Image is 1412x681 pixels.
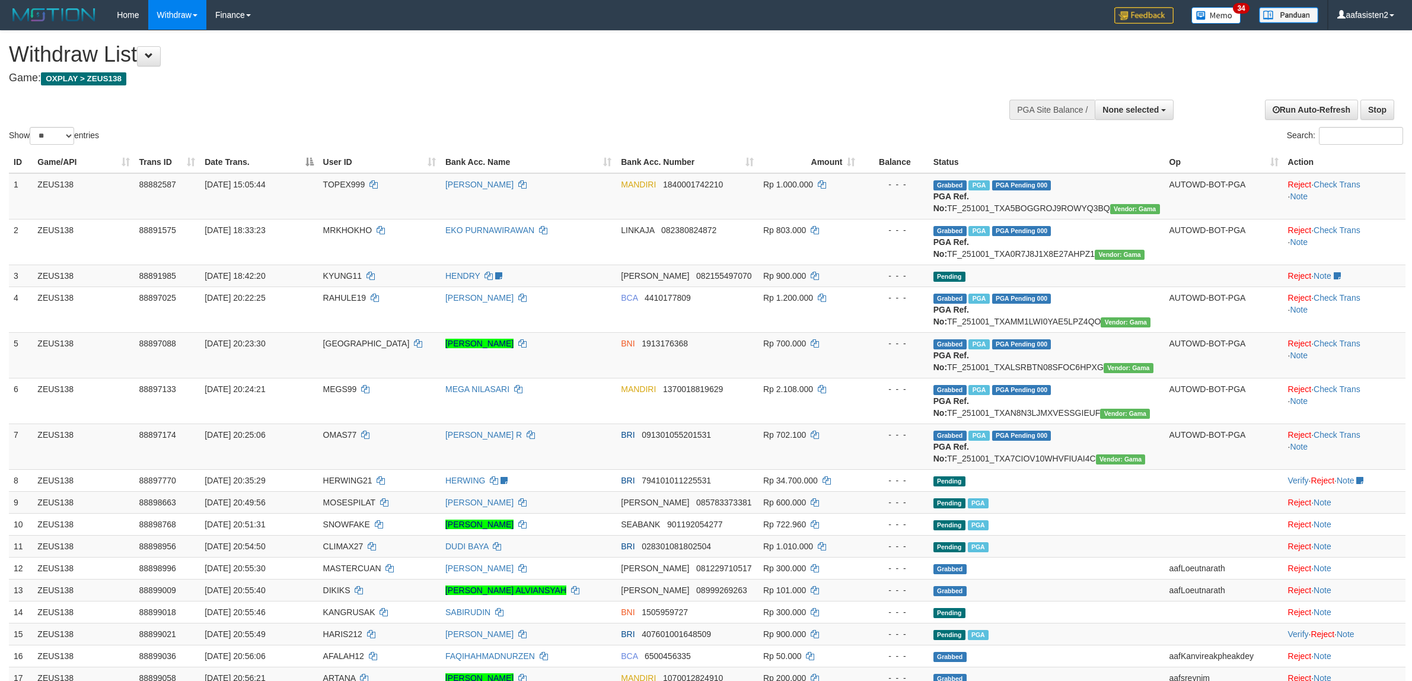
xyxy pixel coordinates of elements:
span: PGA Pending [992,226,1051,236]
a: Note [1314,271,1331,281]
span: Rp 300.000 [763,564,806,573]
td: TF_251001_TXAMM1LWI0YAE5LPZ4QO [929,287,1165,332]
a: [PERSON_NAME] [445,293,514,303]
th: Bank Acc. Name: activate to sort column ascending [441,151,616,173]
span: Marked by aafnoeunsreypich [968,180,989,190]
a: Note [1314,542,1331,551]
span: Copy 1370018819629 to clipboard [663,384,723,394]
a: Note [1337,476,1354,485]
span: [DATE] 20:55:46 [205,607,265,617]
span: Rp 702.100 [763,430,806,440]
img: Feedback.jpg [1114,7,1174,24]
span: Grabbed [933,385,967,395]
td: TF_251001_TXALSRBTN08SFOC6HPXG [929,332,1165,378]
div: - - - [865,584,923,596]
b: PGA Ref. No: [933,396,969,418]
button: None selected [1095,100,1174,120]
a: Check Trans [1314,180,1360,189]
span: Copy 085783373381 to clipboard [696,498,751,507]
span: Vendor URL: https://trx31.1velocity.biz [1110,204,1160,214]
a: EKO PURNAWIRAWAN [445,225,534,235]
span: [DATE] 20:51:31 [205,520,265,529]
span: 88898996 [139,564,176,573]
span: Copy 091301055201531 to clipboard [642,430,711,440]
div: - - - [865,540,923,552]
th: Bank Acc. Number: activate to sort column ascending [616,151,758,173]
span: Marked by aafanarl [968,542,989,552]
th: Date Trans.: activate to sort column descending [200,151,318,173]
span: [PERSON_NAME] [621,585,689,595]
div: - - - [865,518,923,530]
div: - - - [865,270,923,282]
div: - - - [865,475,923,486]
span: 88898663 [139,498,176,507]
span: Rp 2.108.000 [763,384,813,394]
div: - - - [865,606,923,618]
td: 2 [9,219,33,265]
th: Op: activate to sort column ascending [1165,151,1283,173]
span: TOPEX999 [323,180,365,189]
a: Reject [1288,585,1312,595]
a: Stop [1360,100,1394,120]
span: Pending [933,520,965,530]
span: [PERSON_NAME] [621,498,689,507]
a: Note [1314,498,1331,507]
td: ZEUS138 [33,535,134,557]
span: RAHULE19 [323,293,366,303]
td: aafLoeutnarath [1165,579,1283,601]
div: - - - [865,628,923,640]
div: - - - [865,497,923,508]
span: Rp 101.000 [763,585,806,595]
span: 88891575 [139,225,176,235]
td: AUTOWD-BOT-PGA [1165,173,1283,219]
span: Copy 4410177809 to clipboard [645,293,691,303]
td: TF_251001_TXA0R7J8J1X8E27AHPZ1 [929,219,1165,265]
td: · · [1283,378,1405,424]
a: Note [1314,585,1331,595]
td: TF_251001_TXA7CIOV10WHVFIUAI4C [929,424,1165,469]
td: 13 [9,579,33,601]
a: Check Trans [1314,293,1360,303]
span: Grabbed [933,226,967,236]
a: Reject [1288,498,1312,507]
span: [DATE] 20:25:06 [205,430,265,440]
span: MRKHOKHO [323,225,372,235]
td: · · [1283,219,1405,265]
span: Marked by aafpengsreynich [968,226,989,236]
th: Action [1283,151,1405,173]
td: AUTOWD-BOT-PGA [1165,287,1283,332]
span: Marked by aafsolysreylen [968,385,989,395]
td: 5 [9,332,33,378]
span: [DATE] 20:54:50 [205,542,265,551]
a: Note [1290,192,1308,201]
span: Rp 34.700.000 [763,476,818,485]
span: None selected [1102,105,1159,114]
span: [DATE] 18:33:23 [205,225,265,235]
a: Reject [1288,520,1312,529]
div: - - - [865,224,923,236]
td: TF_251001_TXAN8N3LJMXVESSGIEUF [929,378,1165,424]
span: 34 [1233,3,1249,14]
span: Copy 1505959727 to clipboard [642,607,688,617]
td: 3 [9,265,33,287]
span: Copy 028301081802504 to clipboard [642,542,711,551]
span: Rp 700.000 [763,339,806,348]
label: Show entries [9,127,99,145]
a: Reject [1288,293,1312,303]
th: ID [9,151,33,173]
td: ZEUS138 [33,424,134,469]
span: Pending [933,272,965,282]
td: AUTOWD-BOT-PGA [1165,332,1283,378]
th: Trans ID: activate to sort column ascending [135,151,200,173]
span: Grabbed [933,431,967,441]
span: 88897133 [139,384,176,394]
span: BRI [621,476,635,485]
td: 11 [9,535,33,557]
a: Reject [1311,476,1334,485]
img: MOTION_logo.png [9,6,99,24]
a: Note [1290,351,1308,360]
span: MOSESPILAT [323,498,375,507]
a: [PERSON_NAME] ALVIANSYAH [445,585,566,595]
td: 12 [9,557,33,579]
span: Marked by aafanarl [968,520,989,530]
